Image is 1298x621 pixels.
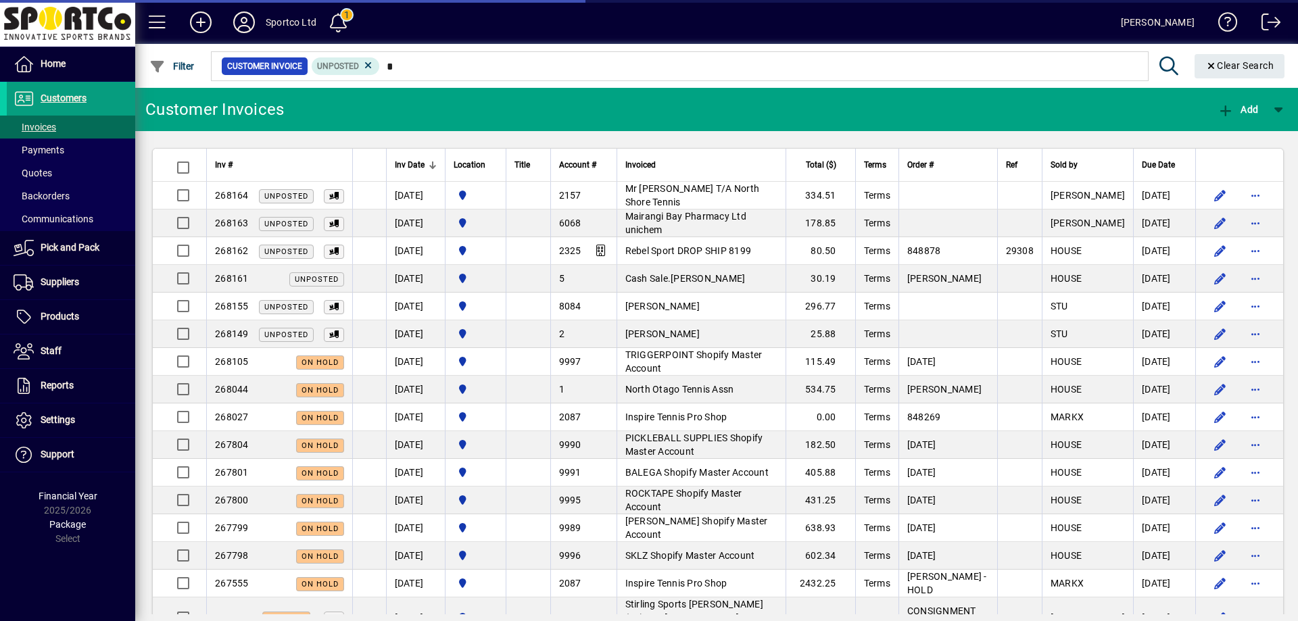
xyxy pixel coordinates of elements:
a: Pick and Pack [7,231,135,265]
div: Location [454,157,498,172]
span: [PERSON_NAME] [907,273,982,284]
td: [DATE] [1133,182,1195,209]
span: Sportco Ltd Warehouse [454,576,498,591]
a: Backorders [7,184,135,207]
div: Due Date [1142,157,1187,172]
button: Edit [1209,295,1231,317]
span: Reports [41,380,74,391]
span: Add [1218,104,1258,115]
button: More options [1245,489,1266,511]
span: SKLZ Shopify Master Account [625,550,755,561]
span: MARKX [1051,578,1084,589]
td: [DATE] [1133,293,1195,320]
td: [DATE] [1133,265,1195,293]
button: More options [1245,240,1266,262]
span: Sportco Ltd Warehouse [454,520,498,535]
span: HOUSE [1051,522,1082,533]
span: Terms [864,356,890,367]
span: 848269 [907,412,941,422]
span: 6068 [559,218,581,228]
span: 2157 [559,190,581,201]
td: 638.93 [786,514,855,542]
button: More options [1245,517,1266,539]
td: 405.88 [786,459,855,487]
span: On hold [302,580,339,589]
span: Sportco Ltd Warehouse [454,271,498,286]
span: 9990 [559,439,581,450]
span: Sportco Ltd Warehouse [454,409,498,424]
div: Sold by [1051,157,1125,172]
span: 268044 [215,384,249,395]
td: [DATE] [1133,348,1195,376]
span: Filter [149,61,195,72]
span: Sportco Ltd Warehouse [454,354,498,369]
div: Account # [559,157,608,172]
div: Order # [907,157,989,172]
button: Edit [1209,240,1231,262]
span: Financial Year [39,491,97,501]
span: Inspire Tennis Pro Shop [625,578,727,589]
span: Terms [864,245,890,256]
span: ROCKTAPE Shopify Master Account [625,488,742,512]
span: 5 [559,273,564,284]
span: Total ($) [806,157,836,172]
span: Unposted [264,303,308,312]
span: Sportco Ltd Warehouse [454,382,498,397]
span: 9997 [559,356,581,367]
td: [DATE] [386,265,445,293]
span: [PERSON_NAME] [625,301,700,312]
span: [DATE] [907,356,936,367]
span: Sportco Ltd Warehouse [454,493,498,507]
button: Add [1214,97,1261,122]
td: [DATE] [1133,431,1195,459]
td: 30.19 [786,265,855,293]
span: 267804 [215,439,249,450]
span: HOUSE [1051,384,1082,395]
div: Ref [1006,157,1034,172]
a: Home [7,47,135,81]
span: 8084 [559,301,581,312]
td: [DATE] [386,570,445,597]
span: Inv Date [395,157,425,172]
span: 268163 [215,218,249,228]
span: On hold [302,358,339,367]
button: More options [1245,545,1266,566]
span: HOUSE [1051,495,1082,505]
td: [DATE] [1133,320,1195,348]
span: TRIGGERPOINT Shopify Master Account [625,349,763,374]
button: Edit [1209,489,1231,511]
td: 431.25 [786,487,855,514]
span: Inv # [215,157,233,172]
span: Unposted [264,247,308,256]
span: Due Date [1142,157,1175,172]
a: Quotes [7,162,135,184]
span: 268155 [215,301,249,312]
span: Home [41,58,66,69]
button: More options [1245,268,1266,289]
button: Edit [1209,572,1231,594]
td: [DATE] [386,542,445,570]
div: Customer Invoices [145,99,284,120]
button: Edit [1209,212,1231,234]
button: Clear [1195,54,1285,78]
span: Terms [864,412,890,422]
span: [PERSON_NAME] [1051,190,1125,201]
span: 2325 [559,245,581,256]
td: 0.00 [786,403,855,431]
td: [DATE] [1133,487,1195,514]
span: 848878 [907,245,941,256]
button: Edit [1209,351,1231,372]
span: Unposted [317,61,359,71]
div: Invoiced [625,157,777,172]
span: [DATE] [907,467,936,478]
button: Edit [1209,323,1231,345]
span: Terms [864,218,890,228]
div: Total ($) [794,157,848,172]
span: Sportco Ltd Warehouse [454,437,498,452]
span: Title [514,157,530,172]
span: [PERSON_NAME] [1051,218,1125,228]
button: Edit [1209,378,1231,400]
span: Pick and Pack [41,242,99,253]
span: Communications [14,214,93,224]
a: Support [7,438,135,472]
